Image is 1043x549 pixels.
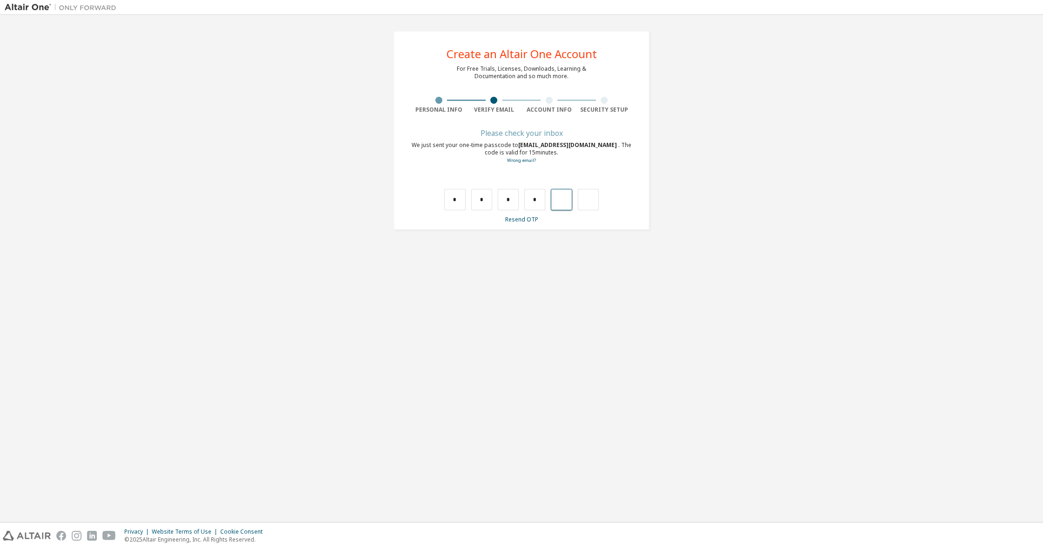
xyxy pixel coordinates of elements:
div: Create an Altair One Account [447,48,597,60]
div: Personal Info [411,106,467,114]
img: Altair One [5,3,121,12]
div: We just sent your one-time passcode to . The code is valid for 15 minutes. [411,141,632,164]
div: Account Info [521,106,577,114]
div: Privacy [124,528,152,536]
p: © 2025 Altair Engineering, Inc. All Rights Reserved. [124,536,268,543]
div: Please check your inbox [411,130,632,136]
img: linkedin.svg [87,531,97,541]
img: altair_logo.svg [3,531,51,541]
a: Go back to the registration form [507,157,536,163]
img: facebook.svg [56,531,66,541]
div: For Free Trials, Licenses, Downloads, Learning & Documentation and so much more. [457,65,586,80]
div: Verify Email [467,106,522,114]
img: youtube.svg [102,531,116,541]
div: Cookie Consent [220,528,268,536]
div: Security Setup [577,106,632,114]
span: [EMAIL_ADDRESS][DOMAIN_NAME] [518,141,618,149]
img: instagram.svg [72,531,81,541]
div: Website Terms of Use [152,528,220,536]
a: Resend OTP [505,215,538,223]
